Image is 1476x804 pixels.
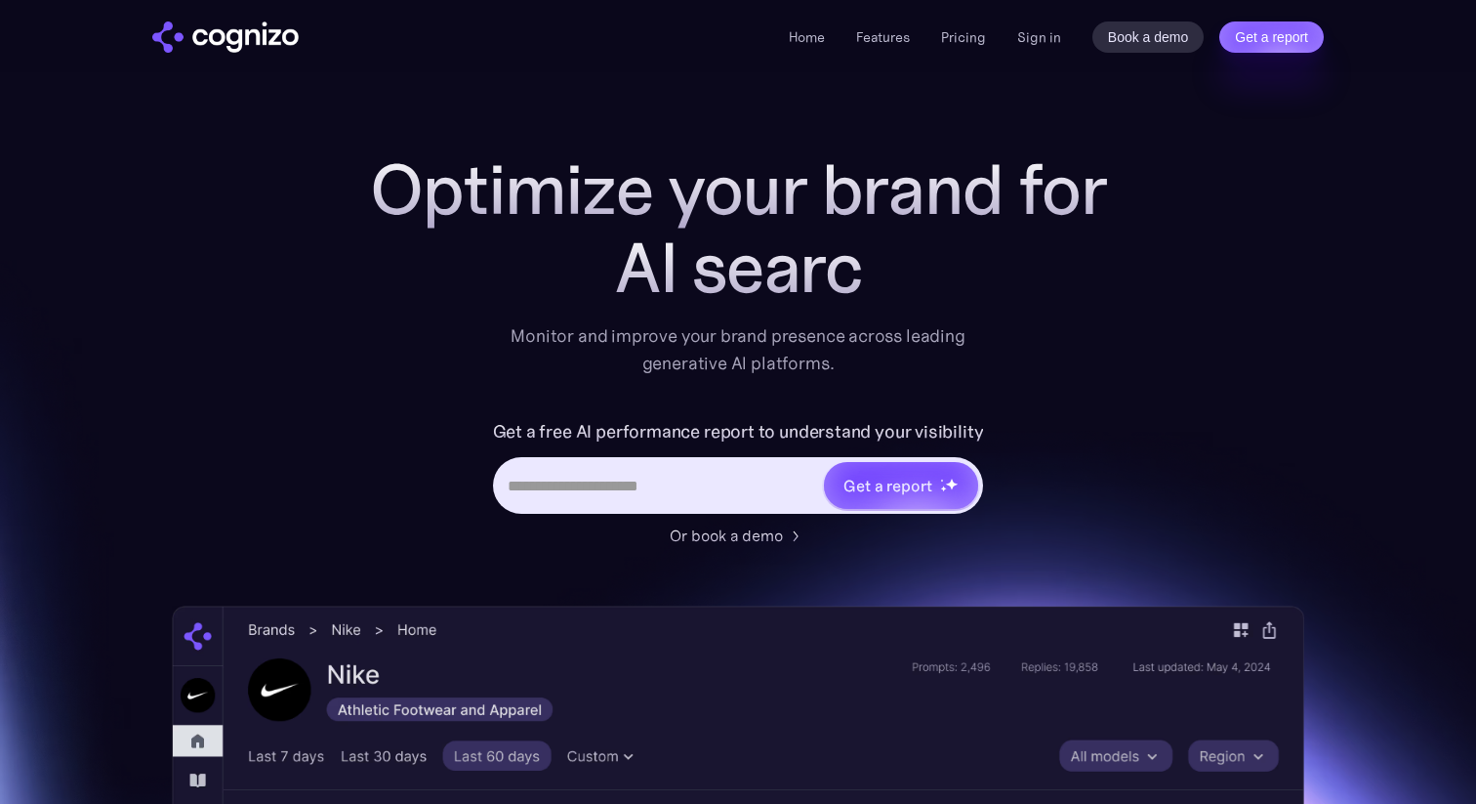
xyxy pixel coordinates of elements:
[670,524,783,547] div: Or book a demo
[941,28,986,46] a: Pricing
[1219,21,1324,53] a: Get a report
[856,28,910,46] a: Features
[789,28,825,46] a: Home
[843,474,931,497] div: Get a report
[945,478,958,490] img: star
[498,322,978,377] div: Monitor and improve your brand presence across leading generative AI platforms.
[822,460,980,511] a: Get a reportstarstarstar
[1092,21,1205,53] a: Book a demo
[940,486,947,492] img: star
[1017,25,1061,49] a: Sign in
[940,479,943,482] img: star
[493,416,984,447] label: Get a free AI performance report to understand your visibility
[670,524,806,547] a: Or book a demo
[348,229,1128,307] div: AI searc
[348,150,1128,229] h1: Optimize your brand for
[152,21,299,53] img: cognizo logo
